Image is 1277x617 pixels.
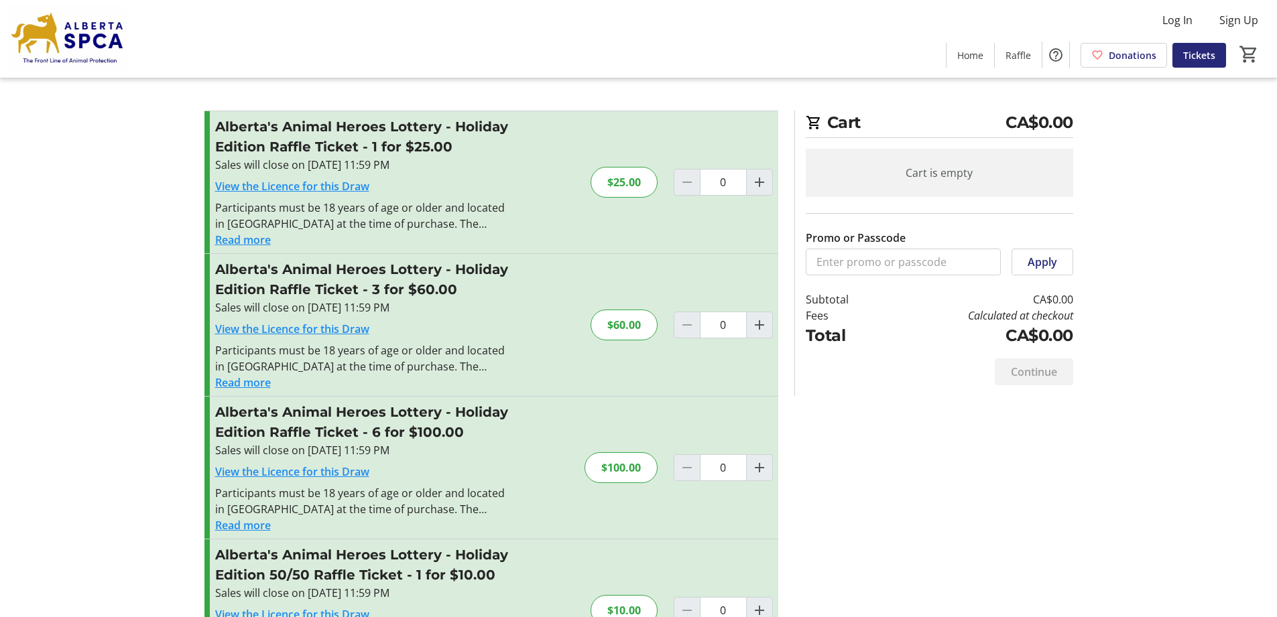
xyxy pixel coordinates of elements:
div: Sales will close on [DATE] 11:59 PM [215,299,508,316]
input: Enter promo or passcode [806,249,1001,275]
button: Read more [215,232,271,248]
h2: Cart [806,111,1073,138]
span: Raffle [1006,48,1031,62]
div: Participants must be 18 years of age or older and located in [GEOGRAPHIC_DATA] at the time of pur... [215,485,508,517]
input: Alberta's Animal Heroes Lottery - Holiday Edition Raffle Ticket Quantity [700,454,747,481]
a: Raffle [995,43,1042,68]
td: Fees [806,307,884,324]
button: Apply [1012,249,1073,275]
span: Tickets [1183,48,1215,62]
a: Donations [1081,43,1167,68]
div: Participants must be 18 years of age or older and located in [GEOGRAPHIC_DATA] at the time of pur... [215,200,508,232]
div: $100.00 [585,452,658,483]
div: Sales will close on [DATE] 11:59 PM [215,585,508,601]
div: Participants must be 18 years of age or older and located in [GEOGRAPHIC_DATA] at the time of pur... [215,342,508,374]
input: Alberta's Animal Heroes Lottery - Holiday Edition Raffle Ticket Quantity [700,169,747,196]
button: Help [1042,42,1069,68]
a: Home [947,43,994,68]
span: Home [957,48,983,62]
a: View the Licence for this Draw [215,179,369,194]
button: Increment by one [747,455,772,480]
td: Total [806,324,884,348]
td: Calculated at checkout [883,307,1073,324]
h3: Alberta's Animal Heroes Lottery - Holiday Edition Raffle Ticket - 1 for $25.00 [215,117,508,157]
div: $25.00 [591,167,658,198]
h3: Alberta's Animal Heroes Lottery - Holiday Edition 50/50 Raffle Ticket - 1 for $10.00 [215,545,508,585]
button: Read more [215,517,271,533]
label: Promo or Passcode [806,230,906,246]
div: $60.00 [591,310,658,340]
a: Tickets [1172,43,1226,68]
button: Sign Up [1209,9,1269,31]
span: CA$0.00 [1006,111,1073,135]
button: Log In [1152,9,1203,31]
a: View the Licence for this Draw [215,464,369,479]
div: Sales will close on [DATE] 11:59 PM [215,157,508,173]
span: Log In [1162,12,1193,28]
div: Cart is empty [806,149,1073,197]
h3: Alberta's Animal Heroes Lottery - Holiday Edition Raffle Ticket - 3 for $60.00 [215,259,508,299]
td: Subtotal [806,291,884,307]
div: Sales will close on [DATE] 11:59 PM [215,442,508,458]
button: Read more [215,374,271,391]
span: Sign Up [1219,12,1258,28]
button: Cart [1237,42,1261,66]
span: Donations [1109,48,1156,62]
td: CA$0.00 [883,324,1073,348]
span: Apply [1028,254,1057,270]
input: Alberta's Animal Heroes Lottery - Holiday Edition Raffle Ticket Quantity [700,312,747,338]
button: Increment by one [747,312,772,338]
button: Increment by one [747,169,772,195]
h3: Alberta's Animal Heroes Lottery - Holiday Edition Raffle Ticket - 6 for $100.00 [215,402,508,442]
td: CA$0.00 [883,291,1073,307]
a: View the Licence for this Draw [215,322,369,336]
img: Alberta SPCA's Logo [8,5,127,72]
